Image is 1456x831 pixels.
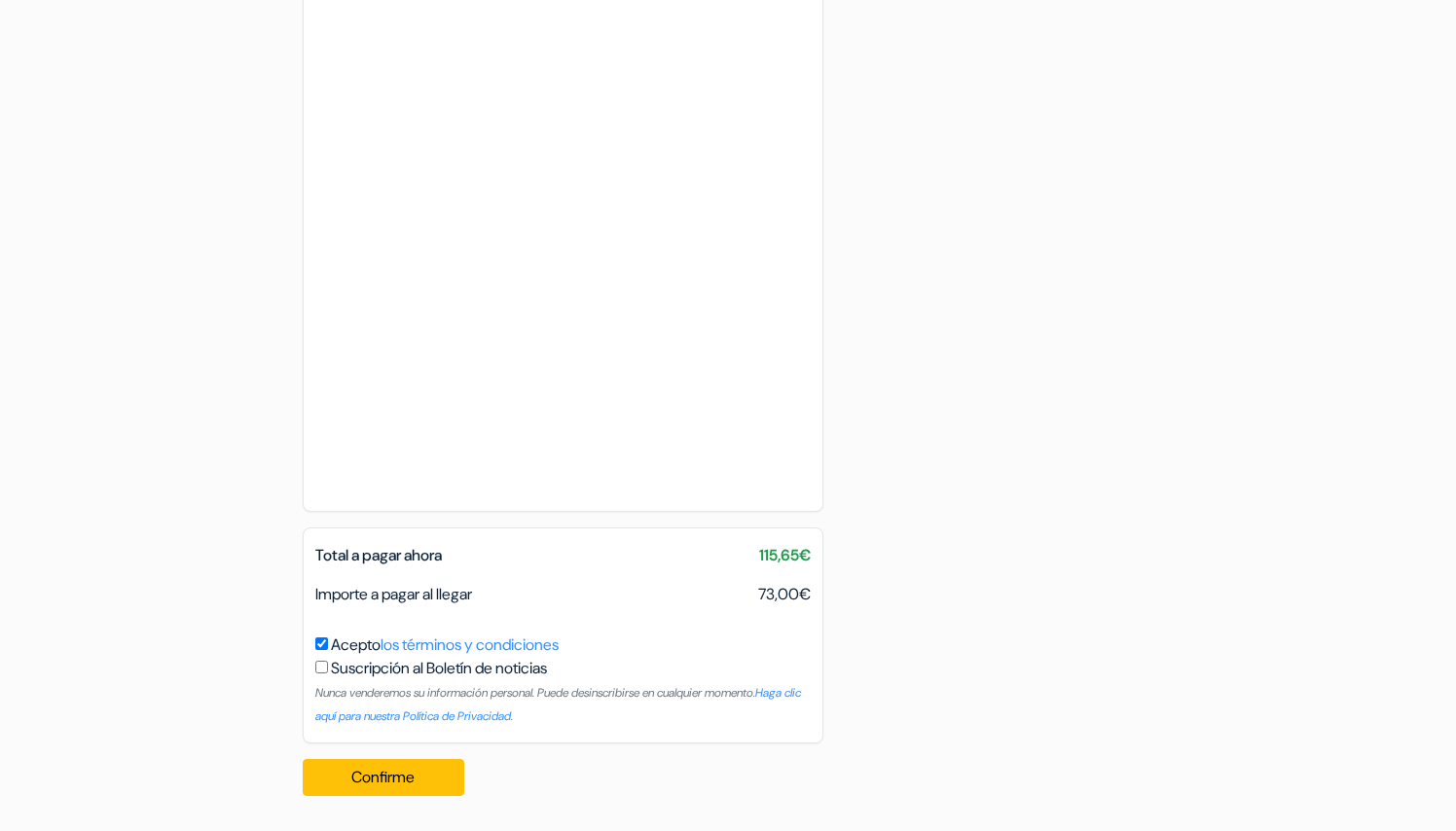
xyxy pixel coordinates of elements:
button: Confirme [303,759,464,796]
a: los términos y condiciones [381,634,559,655]
span: 73,00€ [758,583,811,606]
label: Acepto [331,633,559,657]
small: Nunca venderemos su información personal. Puede desinscribirse en cualquier momento. [315,685,801,724]
span: Importe a pagar al llegar [315,584,472,604]
span: 115,65€ [759,544,811,567]
label: Suscripción al Boletín de noticias [331,657,547,680]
